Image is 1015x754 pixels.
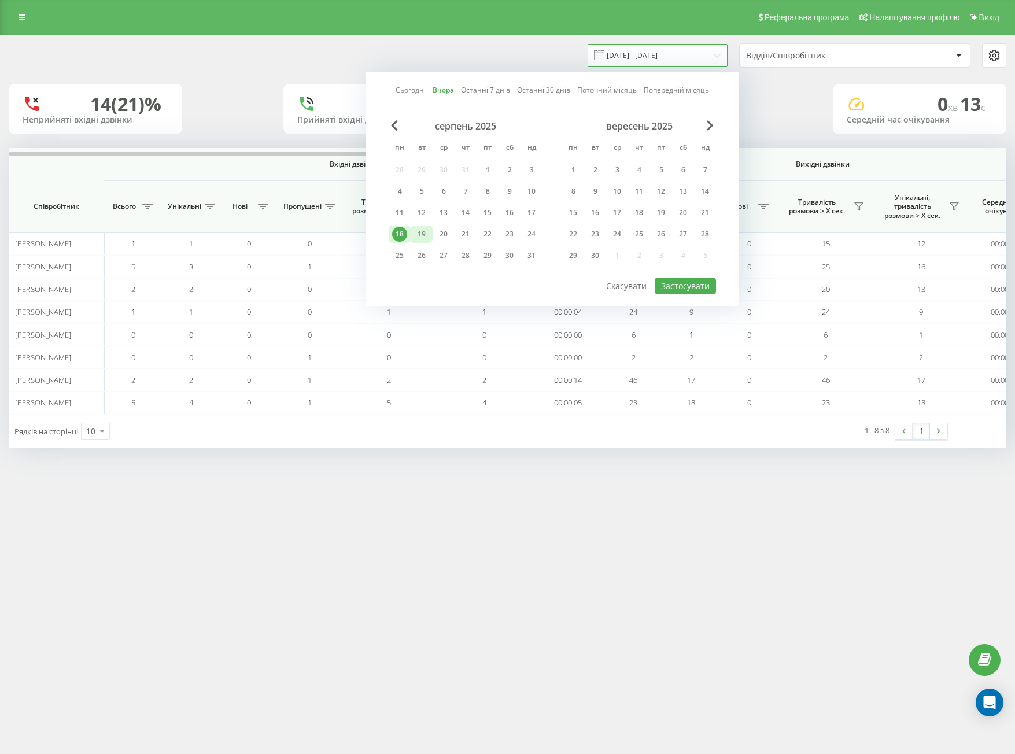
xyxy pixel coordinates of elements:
span: 1 [308,397,312,408]
span: 2 [632,352,636,363]
span: Вихід [979,13,999,22]
span: 12 [917,238,925,249]
span: 17 [917,375,925,385]
span: 18 [687,397,695,408]
div: пт 26 вер 2025 р. [650,226,672,243]
span: [PERSON_NAME] [15,238,71,249]
div: 21 [458,227,473,242]
span: 0 [747,397,751,408]
span: 0 [247,284,251,294]
a: Вчора [433,84,454,95]
div: пт 19 вер 2025 р. [650,204,672,221]
div: 1 [566,162,581,178]
abbr: середа [608,140,626,157]
button: Застосувати [655,278,716,294]
a: Останні 7 днів [461,84,510,95]
span: 0 [747,306,751,317]
td: 00:00:04 [532,301,604,323]
button: Скасувати [600,278,653,294]
span: Previous Month [391,120,398,131]
div: нд 14 вер 2025 р. [694,183,716,200]
span: 0 [747,352,751,363]
div: чт 4 вер 2025 р. [628,161,650,179]
td: 00:00:00 [532,323,604,346]
div: вт 19 серп 2025 р. [411,226,433,243]
div: вт 16 вер 2025 р. [584,204,606,221]
div: 28 [458,248,473,263]
span: 1 [131,306,135,317]
span: Тривалість розмови > Х сек. [347,198,414,216]
span: 0 [747,261,751,272]
div: 16 [588,205,603,220]
div: 29 [566,248,581,263]
div: нд 31 серп 2025 р. [521,247,542,264]
div: пт 8 серп 2025 р. [477,183,499,200]
span: [PERSON_NAME] [15,284,71,294]
div: 5 [654,162,669,178]
div: 22 [566,227,581,242]
div: Відділ/Співробітник [746,51,884,61]
div: ср 17 вер 2025 р. [606,204,628,221]
div: 1 - 8 з 8 [865,424,889,436]
span: 13 [960,91,986,116]
div: 7 [697,162,713,178]
div: 20 [436,227,451,242]
td: 00:00:14 [532,369,604,391]
span: Рядків на сторінці [14,426,78,437]
div: пн 8 вер 2025 р. [562,183,584,200]
span: Унікальні, тривалість розмови > Х сек. [879,193,946,220]
div: 20 [676,205,691,220]
div: пн 18 серп 2025 р. [389,226,411,243]
div: нд 21 вер 2025 р. [694,204,716,221]
span: 0 [247,306,251,317]
span: 2 [689,352,693,363]
div: чт 14 серп 2025 р. [455,204,477,221]
span: 23 [822,397,830,408]
a: Сьогодні [396,84,426,95]
div: вт 5 серп 2025 р. [411,183,433,200]
span: 0 [247,238,251,249]
div: 13 [436,205,451,220]
td: 00:00:05 [532,391,604,414]
a: 1 [913,423,930,439]
div: 18 [392,227,407,242]
span: 3 [189,261,193,272]
abbr: субота [674,140,692,157]
span: 0 [482,352,486,363]
span: Співробітник [19,202,94,211]
div: сб 30 серп 2025 р. [499,247,521,264]
span: 0 [747,238,751,249]
div: 6 [436,184,451,199]
span: 0 [247,352,251,363]
div: пт 12 вер 2025 р. [650,183,672,200]
span: 1 [308,375,312,385]
span: 9 [689,306,693,317]
span: 6 [632,330,636,340]
span: 0 [131,352,135,363]
span: 0 [747,375,751,385]
div: 11 [632,184,647,199]
abbr: вівторок [413,140,430,157]
div: 13 [676,184,691,199]
span: [PERSON_NAME] [15,306,71,317]
div: пн 1 вер 2025 р. [562,161,584,179]
div: 15 [566,205,581,220]
div: пт 1 серп 2025 р. [477,161,499,179]
span: 0 [247,375,251,385]
div: 17 [610,205,625,220]
div: 21 [697,205,713,220]
abbr: вівторок [586,140,604,157]
span: 24 [629,306,637,317]
div: чт 21 серп 2025 р. [455,226,477,243]
div: серпень 2025 [389,120,542,132]
div: нд 7 вер 2025 р. [694,161,716,179]
span: 17 [687,375,695,385]
span: Унікальні [168,202,201,211]
div: 27 [676,227,691,242]
span: Налаштування профілю [869,13,959,22]
div: ср 20 серп 2025 р. [433,226,455,243]
div: Середній час очікування [847,115,992,125]
div: пт 15 серп 2025 р. [477,204,499,221]
div: 9 [502,184,517,199]
span: 2 [824,352,828,363]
